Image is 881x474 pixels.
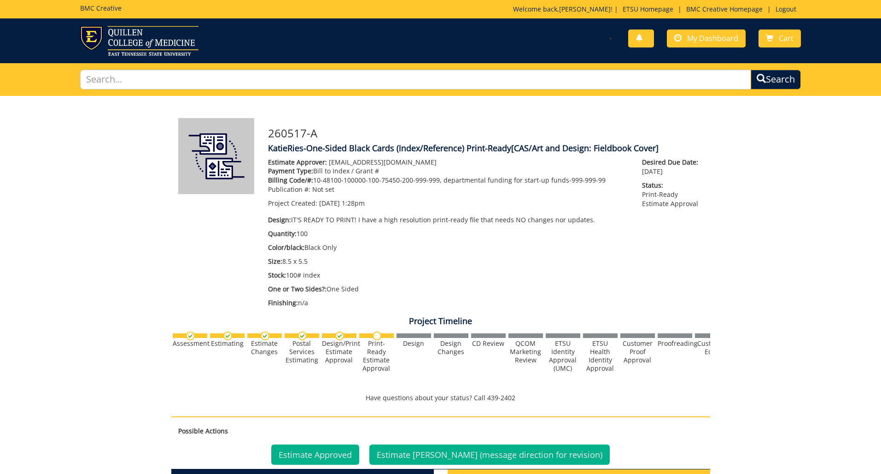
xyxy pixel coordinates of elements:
[80,5,122,12] h5: BMC Creative
[186,332,195,340] img: checkmark
[618,5,678,13] a: ETSU Homepage
[285,339,319,364] div: Postal Services Estimating
[247,339,282,356] div: Estimate Changes
[513,5,801,14] p: Welcome back, ! | | |
[268,257,282,266] span: Size:
[583,339,618,373] div: ETSU Health Identity Approval
[80,26,198,56] img: ETSU logo
[178,118,254,194] img: Product featured image
[779,33,793,43] span: Cart
[268,284,327,293] span: One or Two Sides?:
[171,317,710,326] h4: Project Timeline
[642,158,703,167] span: Desired Due Date:
[298,332,307,340] img: checkmark
[268,158,327,166] span: Estimate Approver:
[268,229,297,238] span: Quantity:
[271,444,359,465] a: Estimate Approved
[268,243,304,252] span: Color/black:
[758,30,801,47] a: Cart
[268,158,629,167] p: [EMAIL_ADDRESS][DOMAIN_NAME]
[268,144,703,153] h4: KatieRies-One-Sided Black Cards (Index/Reference) Print-Ready
[511,142,659,154] span: [CAS/Art and Design: Fieldbook Cover]
[642,158,703,176] p: [DATE]
[771,5,801,13] a: Logout
[268,185,310,194] span: Publication #:
[658,339,692,348] div: Proofreading
[397,339,431,348] div: Design
[682,5,767,13] a: BMC Creative Homepage
[546,339,580,373] div: ETSU Identity Approval (UMC)
[369,444,610,465] a: Estimate [PERSON_NAME] (message direction for revision)
[80,70,751,89] input: Search...
[268,127,703,139] h3: 260517-A
[695,339,729,356] div: Customer Edits
[620,339,655,364] div: Customer Proof Approval
[268,243,629,252] p: Black Only
[322,339,356,364] div: Design/Print Estimate Approval
[268,257,629,266] p: 8.5 x 5.5
[373,332,381,340] img: no
[268,199,317,207] span: Project Created:
[751,70,801,89] button: Search
[223,332,232,340] img: checkmark
[642,181,703,208] p: Print-Ready Estimate Approval
[508,339,543,364] div: QCOM Marketing Review
[312,185,334,194] span: Not set
[268,229,629,238] p: 100
[261,332,269,340] img: checkmark
[173,339,207,348] div: Assessment
[642,181,703,190] span: Status:
[359,339,394,373] div: Print-Ready Estimate Approval
[268,166,629,176] p: Bill to Index / Grant #
[268,176,629,185] p: 10-48100-100000-100-75450-200-999-999, departmental funding for start-up funds-999-999-99
[171,393,710,403] p: Have questions about your status? Call 439-2402
[319,199,365,207] span: [DATE] 1:28pm
[335,332,344,340] img: checkmark
[210,339,245,348] div: Estimating
[178,427,228,435] strong: Possible Actions
[268,298,629,308] p: n/a
[268,284,629,294] p: One Sided
[687,33,738,43] span: My Dashboard
[667,30,746,47] a: My Dashboard
[268,271,286,279] span: Stock:
[268,298,298,307] span: Finishing:
[471,339,506,348] div: CD Review
[434,339,468,356] div: Design Changes
[268,176,313,184] span: Billing Code/#:
[268,215,629,225] p: IT'S READY TO PRINT! I have a high resolution print-ready file that needs NO changes nor updates.
[268,215,291,224] span: Design:
[268,166,313,175] span: Payment Type:
[559,5,611,13] a: [PERSON_NAME]
[268,271,629,280] p: 100# index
